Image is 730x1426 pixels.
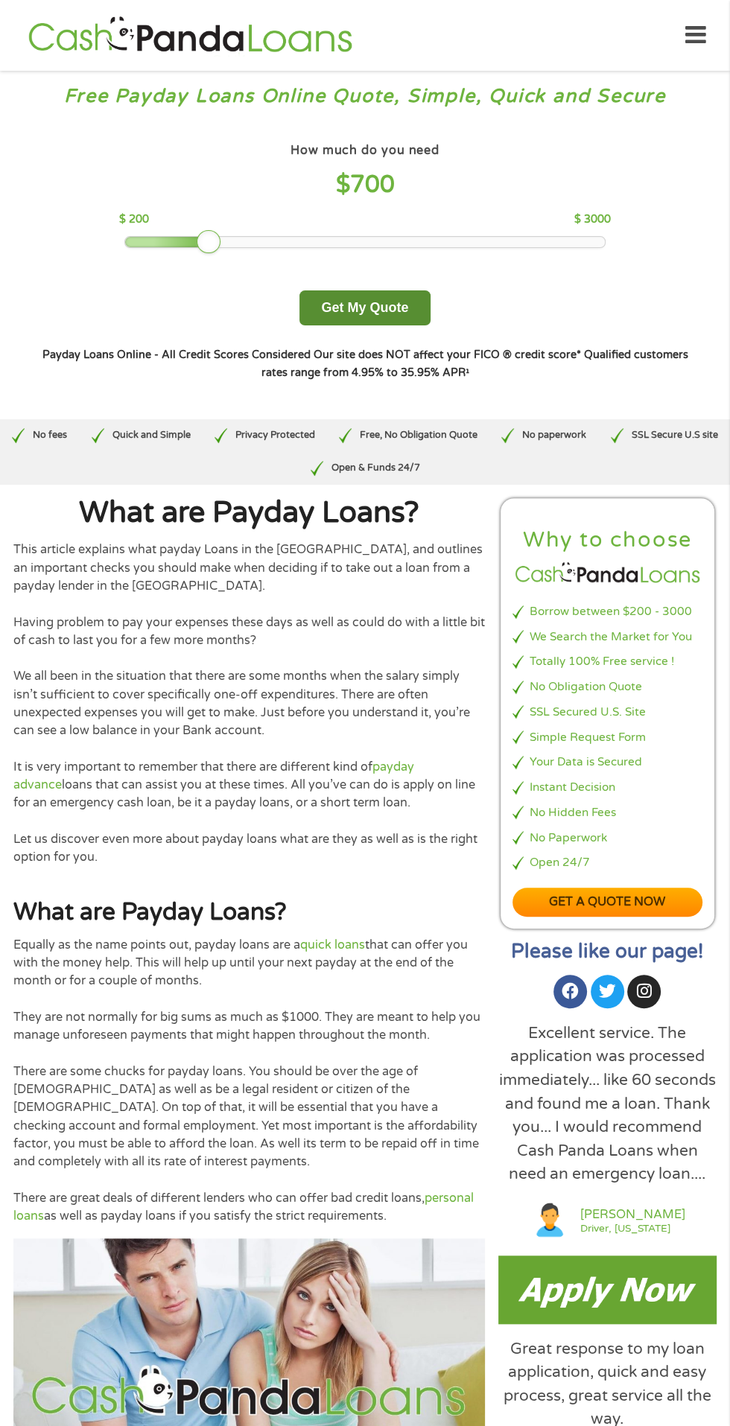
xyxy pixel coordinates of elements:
[512,653,702,670] li: Totally 100% Free service !
[632,428,718,442] p: SSL Secure U.S site
[512,830,702,847] li: No Paperwork
[498,942,717,961] h2: Please like our page!​
[261,348,688,379] strong: Qualified customers rates range from 4.95% to 35.95% APR¹
[13,541,485,595] p: This article explains what payday Loans in the [GEOGRAPHIC_DATA], and outlines an important check...
[512,526,702,554] h2: Why to choose
[512,854,702,871] li: Open 24/7
[580,1206,685,1223] a: [PERSON_NAME]
[512,628,702,646] li: We Search the Market for You
[33,428,67,442] p: No fees
[512,603,702,620] li: Borrow between $200 - 3000
[512,754,702,771] li: Your Data is Secured
[13,830,485,867] p: Let us discover even more about payday loans what are they as well as is the right option for you.
[24,14,356,57] img: GetLoanNow Logo
[13,1008,485,1045] p: They are not normally for big sums as much as $1000. They are meant to help you manage unforeseen...
[331,461,419,475] p: Open & Funds 24/7
[119,170,610,200] h4: $
[13,936,485,990] p: Equally as the name points out, payday loans are a that can offer you with the money help. This w...
[574,211,611,228] p: $ 3000
[13,84,717,109] h3: Free Payday Loans Online Quote, Simple, Quick and Secure
[300,938,365,952] a: quick loans
[498,1022,717,1186] div: Excellent service. The application was processed immediately... like 60 seconds and found me a lo...
[13,758,485,812] p: It is very important to remember that there are different kind of loans that can assist you at th...
[314,348,581,361] strong: Our site does NOT affect your FICO ® credit score*
[13,667,485,739] p: We all been in the situation that there are some months when the salary simply isn’t sufficient t...
[580,1223,685,1234] a: Driver, [US_STATE]
[13,1189,485,1226] p: There are great deals of different lenders who can offer bad credit loans, as well as payday loan...
[13,498,485,528] h1: What are Payday Loans?
[350,171,395,199] span: 700
[235,428,315,442] p: Privacy Protected
[512,678,702,696] li: No Obligation Quote
[360,428,477,442] p: Free, No Obligation Quote
[13,897,485,928] h2: What are Payday Loans?
[512,704,702,721] li: SSL Secured U.S. Site
[13,614,485,650] p: Having problem to pay your expenses these days as well as could do with a little bit of cash to l...
[291,143,439,159] h4: How much do you need
[512,888,702,917] a: Get a quote now
[522,428,586,442] p: No paperwork
[42,348,311,361] strong: Payday Loans Online - All Credit Scores Considered
[119,211,149,228] p: $ 200
[512,804,702,821] li: No Hidden Fees
[112,428,191,442] p: Quick and Simple
[512,729,702,746] li: Simple Request Form
[299,290,430,325] button: Get My Quote
[498,1255,717,1323] img: Payday loans now
[512,779,702,796] li: Instant Decision
[13,1063,485,1171] p: There are some chucks for payday loans. You should be over the age of [DEMOGRAPHIC_DATA] as well ...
